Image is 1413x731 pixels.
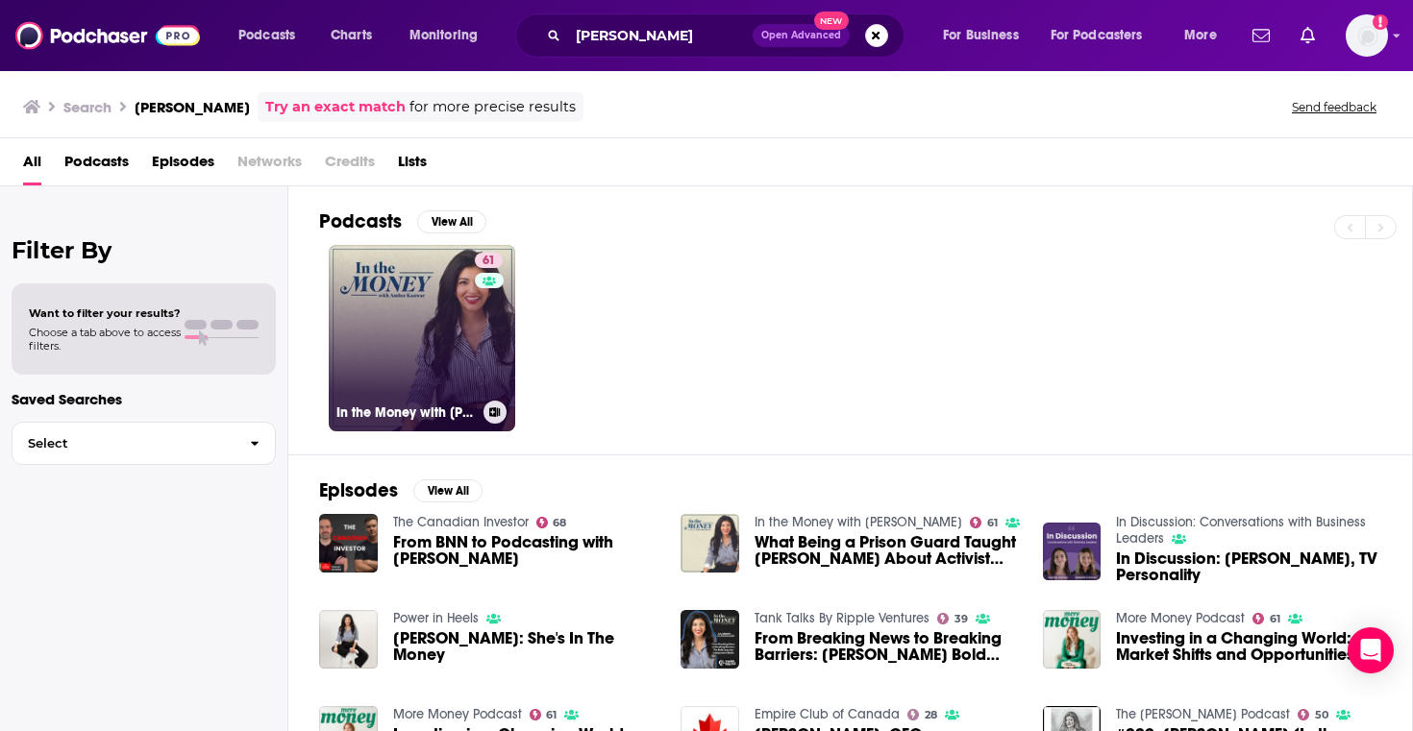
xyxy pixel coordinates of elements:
[970,517,998,528] a: 61
[393,630,658,663] span: [PERSON_NAME]: She's In The Money
[536,517,567,528] a: 68
[417,210,486,233] button: View All
[63,98,112,116] h3: Search
[530,709,558,720] a: 61
[225,20,320,51] button: open menu
[1116,630,1381,663] a: Investing in a Changing World: Market Shifts and Opportunities - Media Personality and Podcast of...
[1286,99,1382,115] button: Send feedback
[937,613,968,624] a: 39
[393,610,479,626] a: Power in Heels
[398,146,427,185] a: Lists
[396,20,503,51] button: open menu
[393,706,522,722] a: More Money Podcast
[237,146,302,185] span: Networks
[336,404,476,421] h3: In the Money with [PERSON_NAME]
[1252,613,1280,624] a: 61
[319,610,378,669] img: Amber Kanwar: She's In The Money
[1171,20,1241,51] button: open menu
[393,514,529,530] a: The Canadian Investor
[12,236,276,264] h2: Filter By
[319,514,378,573] img: From BNN to Podcasting with Amber Kanwar
[1270,615,1280,623] span: 61
[943,22,1019,49] span: For Business
[930,20,1043,51] button: open menu
[15,17,200,54] img: Podchaser - Follow, Share and Rate Podcasts
[814,12,849,30] span: New
[483,252,495,271] span: 61
[681,514,739,573] img: What Being a Prison Guard Taught John Ewing About Activist Investing | In the Money with Amber Ka...
[29,306,181,320] span: Want to filter your results?
[238,22,295,49] span: Podcasts
[318,20,384,51] a: Charts
[533,13,923,58] div: Search podcasts, credits, & more...
[1373,14,1388,30] svg: Add a profile image
[29,326,181,353] span: Choose a tab above to access filters.
[755,534,1020,567] span: What Being a Prison Guard Taught [PERSON_NAME] About Activist Investing | In the Money with [PERS...
[1346,14,1388,57] button: Show profile menu
[755,630,1020,663] span: From Breaking News to Breaking Barriers: [PERSON_NAME] Bold Leap into Independent Media
[325,146,375,185] span: Credits
[1038,20,1171,51] button: open menu
[393,534,658,567] a: From BNN to Podcasting with Amber Kanwar
[12,422,276,465] button: Select
[753,24,850,47] button: Open AdvancedNew
[12,437,235,450] span: Select
[755,534,1020,567] a: What Being a Prison Guard Taught John Ewing About Activist Investing | In the Money with Amber Ka...
[755,514,962,530] a: In the Money with Amber Kanwar
[409,96,576,118] span: for more precise results
[393,534,658,567] span: From BNN to Podcasting with [PERSON_NAME]
[135,98,250,116] h3: [PERSON_NAME]
[1051,22,1143,49] span: For Podcasters
[319,209,402,233] h2: Podcasts
[907,709,937,720] a: 28
[1043,523,1102,581] img: In Discussion: Amber Kanwar, TV Personality
[1116,706,1290,722] a: The Trevor Rose Podcast
[925,711,937,719] span: 28
[1116,550,1381,583] span: In Discussion: [PERSON_NAME], TV Personality
[681,610,739,669] img: From Breaking News to Breaking Barriers: Amber Kanwar’s Bold Leap into Independent Media
[475,253,503,268] a: 61
[568,20,753,51] input: Search podcasts, credits, & more...
[954,615,968,623] span: 39
[331,22,372,49] span: Charts
[755,706,900,722] a: Empire Club of Canada
[1116,550,1381,583] a: In Discussion: Amber Kanwar, TV Personality
[393,630,658,663] a: Amber Kanwar: She's In The Money
[1346,14,1388,57] img: User Profile
[64,146,129,185] a: Podcasts
[1293,19,1323,52] a: Show notifications dropdown
[265,96,406,118] a: Try an exact match
[23,146,41,185] a: All
[755,630,1020,663] a: From Breaking News to Breaking Barriers: Amber Kanwar’s Bold Leap into Independent Media
[755,610,930,626] a: Tank Talks By Ripple Ventures
[1315,711,1328,719] span: 50
[329,245,515,431] a: 61In the Money with [PERSON_NAME]
[319,478,483,502] a: EpisodesView All
[152,146,214,185] a: Episodes
[1245,19,1277,52] a: Show notifications dropdown
[761,31,841,40] span: Open Advanced
[546,711,557,719] span: 61
[1043,610,1102,669] img: Investing in a Changing World: Market Shifts and Opportunities - Media Personality and Podcast of...
[12,390,276,408] p: Saved Searches
[1184,22,1217,49] span: More
[319,478,398,502] h2: Episodes
[1346,14,1388,57] span: Logged in as amaclellan
[413,479,483,502] button: View All
[553,519,566,527] span: 68
[1348,627,1394,673] div: Open Intercom Messenger
[987,519,998,527] span: 61
[1116,610,1245,626] a: More Money Podcast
